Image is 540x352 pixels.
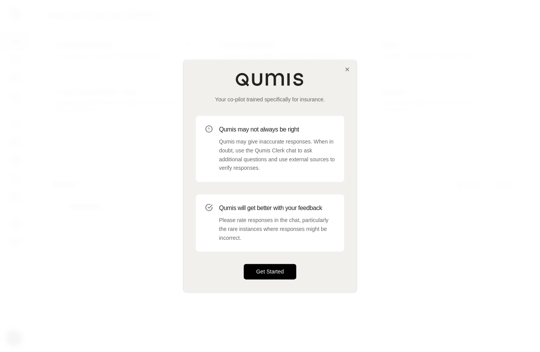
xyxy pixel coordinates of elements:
p: Qumis may give inaccurate responses. When in doubt, use the Qumis Clerk chat to ask additional qu... [219,137,335,173]
p: Please rate responses in the chat, particularly the rare instances where responses might be incor... [219,216,335,242]
img: Qumis Logo [235,72,305,86]
button: Get Started [244,264,296,280]
p: Your co-pilot trained specifically for insurance. [196,96,344,103]
h3: Qumis may not always be right [219,125,335,134]
h3: Qumis will get better with your feedback [219,203,335,213]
